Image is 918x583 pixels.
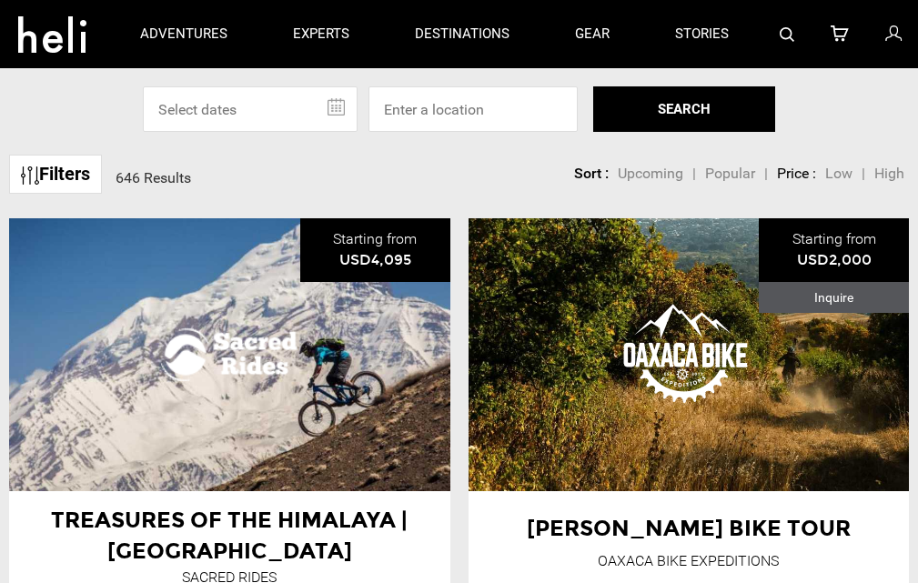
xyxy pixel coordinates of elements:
[339,251,411,268] span: USD4,095
[598,551,779,572] div: Oaxaca Bike Expeditions
[618,165,683,182] span: Upcoming
[9,155,102,194] a: Filters
[527,515,851,541] span: [PERSON_NAME] Bike Tour
[797,251,872,268] span: USD2,000
[777,164,816,185] li: Price :
[759,282,909,313] div: Inquire
[293,25,349,44] p: experts
[368,86,578,132] input: Enter a location
[792,230,876,247] span: Starting from
[874,165,904,182] span: High
[692,164,696,185] li: |
[161,296,298,414] img: images
[51,507,408,564] span: Treasures of the Himalaya | [GEOGRAPHIC_DATA]
[764,164,768,185] li: |
[140,25,227,44] p: adventures
[116,169,191,186] span: 646 Results
[825,165,852,182] span: Low
[415,25,509,44] p: destinations
[862,164,865,185] li: |
[143,86,358,132] input: Select dates
[593,86,775,132] button: SEARCH
[21,166,39,185] img: btn-icon.svg
[574,164,609,185] li: Sort :
[620,296,757,414] img: images
[780,27,794,42] img: search-bar-icon.svg
[333,230,417,247] span: Starting from
[705,165,755,182] span: Popular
